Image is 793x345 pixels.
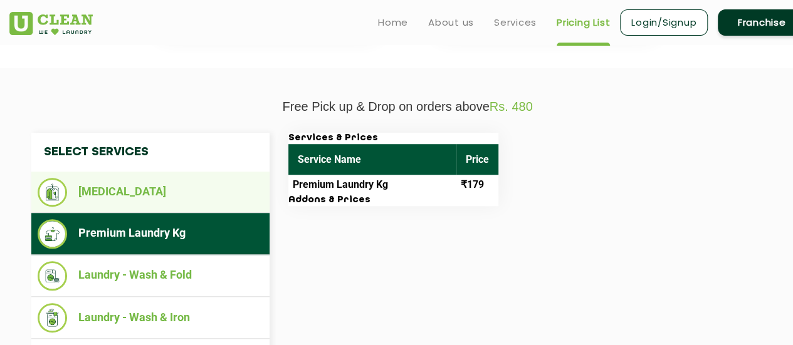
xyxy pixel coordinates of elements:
[38,178,263,207] li: [MEDICAL_DATA]
[288,144,456,175] th: Service Name
[38,303,263,332] li: Laundry - Wash & Iron
[456,144,498,175] th: Price
[288,133,498,144] h3: Services & Prices
[288,175,456,195] td: Premium Laundry Kg
[38,219,67,249] img: Premium Laundry Kg
[557,15,610,30] a: Pricing List
[494,15,537,30] a: Services
[490,100,533,113] span: Rs. 480
[38,178,67,207] img: Dry Cleaning
[38,261,67,291] img: Laundry - Wash & Fold
[38,261,263,291] li: Laundry - Wash & Fold
[9,12,93,35] img: UClean Laundry and Dry Cleaning
[620,9,708,36] a: Login/Signup
[288,195,498,206] h3: Addons & Prices
[428,15,474,30] a: About us
[456,175,498,195] td: ₹179
[378,15,408,30] a: Home
[31,133,270,172] h4: Select Services
[38,303,67,332] img: Laundry - Wash & Iron
[38,219,263,249] li: Premium Laundry Kg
